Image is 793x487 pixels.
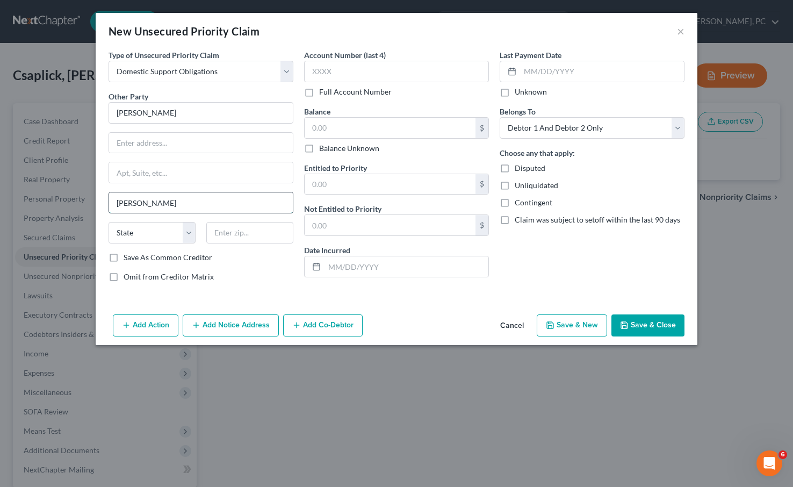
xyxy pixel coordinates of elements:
[537,314,607,337] button: Save & New
[515,198,552,207] span: Contingent
[500,49,561,61] label: Last Payment Date
[520,61,684,82] input: MM/DD/YYYY
[206,222,293,243] input: Enter zip...
[304,106,330,117] label: Balance
[183,314,279,337] button: Add Notice Address
[475,118,488,138] div: $
[304,61,489,82] input: XXXX
[677,25,684,38] button: ×
[475,174,488,195] div: $
[304,49,386,61] label: Account Number (last 4)
[109,51,219,60] span: Type of Unsecured Priority Claim
[500,147,575,159] label: Choose any that apply:
[113,314,178,337] button: Add Action
[515,163,545,173] span: Disputed
[515,87,547,97] label: Unknown
[325,256,488,277] input: MM/DD/YYYY
[109,92,148,101] span: Other Party
[109,192,293,213] input: Enter city...
[305,215,475,235] input: 0.00
[124,272,214,281] span: Omit from Creditor Matrix
[283,314,363,337] button: Add Co-Debtor
[109,102,293,124] input: Search creditor by name...
[319,143,379,154] label: Balance Unknown
[515,215,680,224] span: Claim was subject to setoff within the last 90 days
[305,174,475,195] input: 0.00
[778,450,787,459] span: 6
[305,118,475,138] input: 0.00
[304,245,350,256] label: Date Incurred
[109,162,293,183] input: Apt, Suite, etc...
[515,181,558,190] span: Unliquidated
[109,24,259,39] div: New Unsecured Priority Claim
[756,450,782,476] iframe: Intercom live chat
[319,87,392,97] label: Full Account Number
[109,133,293,153] input: Enter address...
[500,107,536,116] span: Belongs To
[304,203,381,214] label: Not Entitled to Priority
[124,252,212,263] label: Save As Common Creditor
[475,215,488,235] div: $
[492,316,532,337] button: Cancel
[304,162,367,174] label: Entitled to Priority
[611,314,684,337] button: Save & Close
